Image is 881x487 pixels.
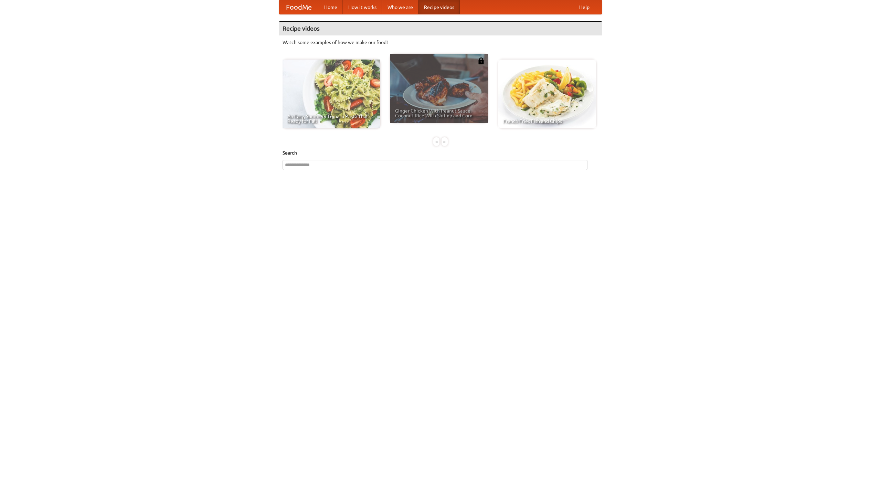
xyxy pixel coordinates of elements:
[503,119,591,124] span: French Fries Fish and Chips
[279,0,319,14] a: FoodMe
[279,22,602,35] h4: Recipe videos
[319,0,343,14] a: Home
[287,114,375,124] span: An Easy, Summery Tomato Pasta That's Ready for Fall
[343,0,382,14] a: How it works
[574,0,595,14] a: Help
[433,137,439,146] div: «
[442,137,448,146] div: »
[478,57,485,64] img: 483408.png
[283,149,598,156] h5: Search
[283,60,380,128] a: An Easy, Summery Tomato Pasta That's Ready for Fall
[498,60,596,128] a: French Fries Fish and Chips
[382,0,418,14] a: Who we are
[283,39,598,46] p: Watch some examples of how we make our food!
[418,0,460,14] a: Recipe videos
